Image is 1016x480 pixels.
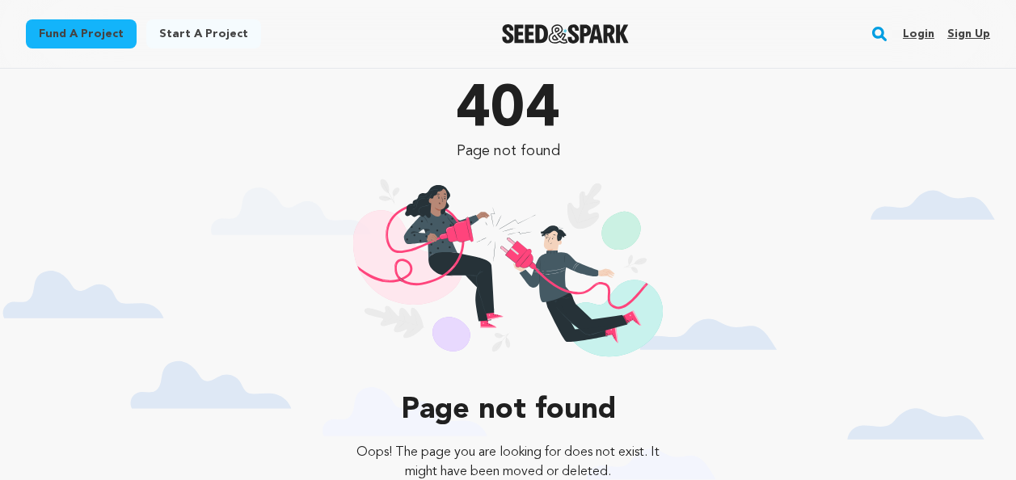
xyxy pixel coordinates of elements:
[947,21,990,47] a: Sign up
[502,24,629,44] a: Seed&Spark Homepage
[502,24,629,44] img: Seed&Spark Logo Dark Mode
[353,179,663,378] img: 404 illustration
[26,19,137,48] a: Fund a project
[903,21,934,47] a: Login
[348,394,669,427] p: Page not found
[348,140,669,162] p: Page not found
[146,19,261,48] a: Start a project
[348,82,669,140] p: 404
